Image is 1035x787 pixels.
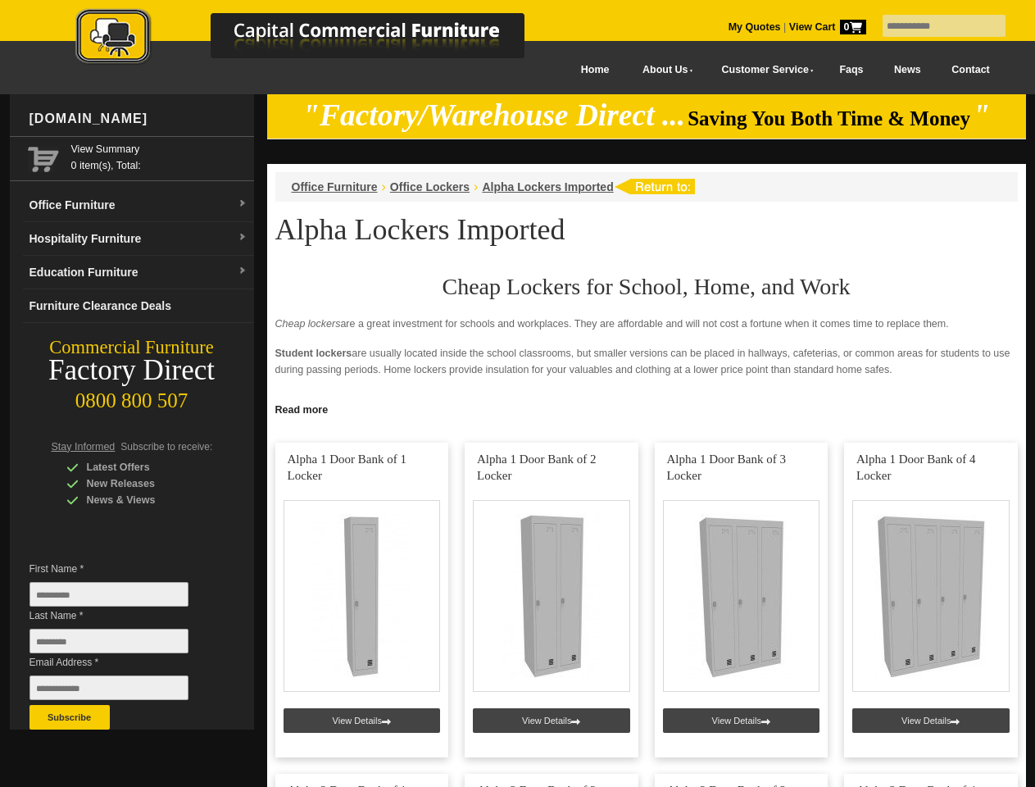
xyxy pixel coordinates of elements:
[30,8,604,68] img: Capital Commercial Furniture Logo
[10,336,254,359] div: Commercial Furniture
[238,199,247,209] img: dropdown
[30,705,110,730] button: Subscribe
[840,20,866,34] span: 0
[23,222,254,256] a: Hospitality Furnituredropdown
[10,381,254,412] div: 0800 800 507
[30,654,213,671] span: Email Address *
[936,52,1005,89] a: Contact
[267,398,1026,418] a: Click to read more
[66,475,222,492] div: New Releases
[275,318,341,330] em: Cheap lockers
[614,179,695,194] img: return to
[474,179,478,195] li: ›
[786,21,865,33] a: View Cart0
[789,21,866,33] strong: View Cart
[30,561,213,577] span: First Name *
[23,94,254,143] div: [DOMAIN_NAME]
[275,316,1018,332] p: are a great investment for schools and workplaces. They are affordable and will not cost a fortun...
[238,266,247,276] img: dropdown
[729,21,781,33] a: My Quotes
[624,52,703,89] a: About Us
[973,98,990,132] em: "
[66,459,222,475] div: Latest Offers
[66,492,222,508] div: News & Views
[30,676,188,700] input: Email Address *
[688,107,970,130] span: Saving You Both Time & Money
[390,180,470,193] a: Office Lockers
[302,98,685,132] em: "Factory/Warehouse Direct ...
[275,275,1018,299] h2: Cheap Lockers for School, Home, and Work
[30,8,604,73] a: Capital Commercial Furniture Logo
[824,52,879,89] a: Faqs
[120,441,212,453] span: Subscribe to receive:
[878,52,936,89] a: News
[23,289,254,323] a: Furniture Clearance Deals
[238,233,247,243] img: dropdown
[71,141,247,157] a: View Summary
[482,180,613,193] a: Alpha Lockers Imported
[30,629,188,653] input: Last Name *
[23,256,254,289] a: Education Furnituredropdown
[71,141,247,171] span: 0 item(s), Total:
[292,180,378,193] a: Office Furniture
[382,179,386,195] li: ›
[23,189,254,222] a: Office Furnituredropdown
[275,214,1018,245] h1: Alpha Lockers Imported
[275,348,352,359] strong: Student lockers
[275,345,1018,378] p: are usually located inside the school classrooms, but smaller versions can be placed in hallways,...
[10,359,254,382] div: Factory Direct
[52,441,116,453] span: Stay Informed
[30,607,213,624] span: Last Name *
[275,391,1018,424] p: provide a sense of security for the employees. Since no one can enter or touch the locker, it red...
[703,52,824,89] a: Customer Service
[30,582,188,607] input: First Name *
